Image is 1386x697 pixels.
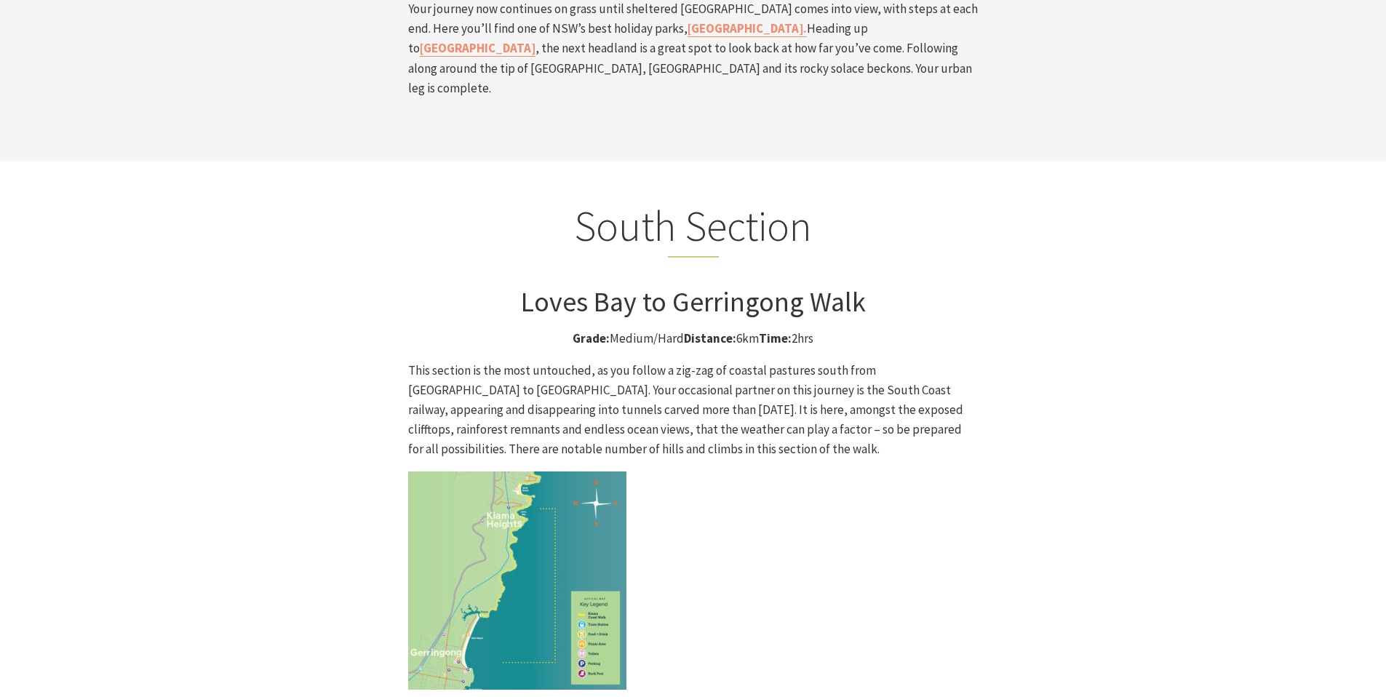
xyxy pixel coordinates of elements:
strong: Grade: [573,330,610,346]
p: This section is the most untouched, as you follow a zig-zag of coastal pastures south from [GEOGR... [408,361,979,460]
a: [GEOGRAPHIC_DATA] [420,40,535,57]
img: Kiama Coast Walk South Section [408,471,626,690]
a: [GEOGRAPHIC_DATA]. [688,20,807,37]
h3: Loves Bay to Gerringong Walk [408,285,979,319]
h2: South Section [408,201,979,258]
p: Medium/Hard 6km 2hrs [408,329,979,348]
strong: Time: [759,330,792,346]
strong: Distance: [684,330,736,346]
